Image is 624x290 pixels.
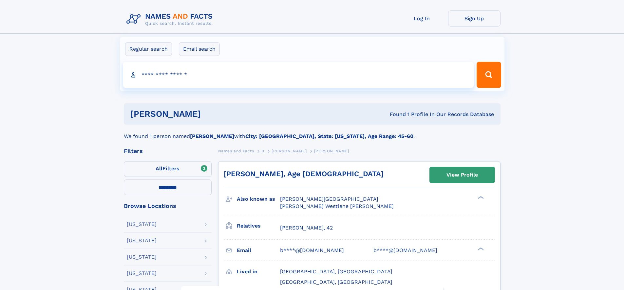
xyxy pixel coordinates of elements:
div: ❯ [476,196,484,200]
div: ❯ [476,247,484,251]
span: [PERSON_NAME][GEOGRAPHIC_DATA] [280,196,378,202]
h3: Lived in [237,266,280,277]
div: [US_STATE] [127,238,157,243]
span: [PERSON_NAME] [272,149,307,153]
h3: Also known as [237,194,280,205]
div: [US_STATE] [127,222,157,227]
a: [PERSON_NAME], Age [DEMOGRAPHIC_DATA] [224,170,384,178]
a: [PERSON_NAME], 42 [280,224,333,231]
img: Logo Names and Facts [124,10,218,28]
h3: Email [237,245,280,256]
h1: [PERSON_NAME] [130,110,295,118]
div: View Profile [446,167,478,182]
b: [PERSON_NAME] [190,133,234,139]
label: Filters [124,161,212,177]
a: Sign Up [448,10,501,26]
a: [PERSON_NAME] [272,147,307,155]
span: All [156,165,162,172]
a: View Profile [430,167,495,183]
span: [GEOGRAPHIC_DATA], [GEOGRAPHIC_DATA] [280,268,392,275]
span: B [261,149,264,153]
div: [US_STATE] [127,254,157,260]
span: [GEOGRAPHIC_DATA], [GEOGRAPHIC_DATA] [280,279,392,285]
a: Names and Facts [218,147,254,155]
label: Email search [179,42,220,56]
div: We found 1 person named with . [124,125,501,140]
a: B [261,147,264,155]
span: [PERSON_NAME] [314,149,349,153]
div: Found 1 Profile In Our Records Database [295,111,494,118]
b: City: [GEOGRAPHIC_DATA], State: [US_STATE], Age Range: 45-60 [245,133,413,139]
span: [PERSON_NAME] Westlene [PERSON_NAME] [280,203,394,209]
div: Filters [124,148,212,154]
h3: Relatives [237,220,280,231]
label: Regular search [125,42,172,56]
div: [US_STATE] [127,271,157,276]
div: Browse Locations [124,203,212,209]
button: Search Button [477,62,501,88]
a: Log In [396,10,448,26]
input: search input [123,62,474,88]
